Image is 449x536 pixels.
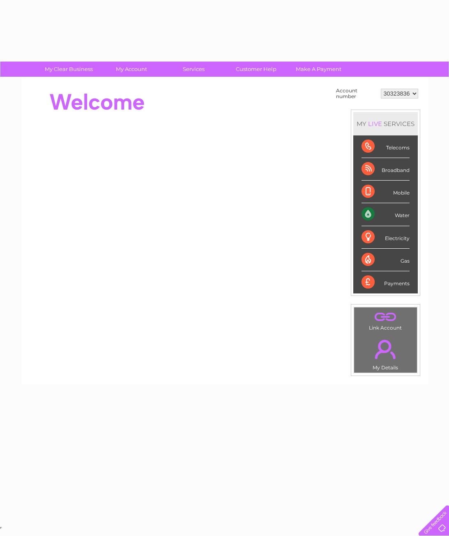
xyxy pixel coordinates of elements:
div: Broadband [362,158,410,181]
a: . [356,335,415,364]
td: Account number [334,86,379,101]
a: Make A Payment [285,62,352,77]
div: Payments [362,271,410,293]
a: My Clear Business [35,62,103,77]
div: Telecoms [362,135,410,158]
a: . [356,309,415,324]
div: Mobile [362,181,410,203]
div: Electricity [362,226,410,249]
div: Water [362,203,410,226]
td: Link Account [354,307,417,333]
td: My Details [354,333,417,373]
a: My Account [97,62,165,77]
a: Services [160,62,228,77]
div: Gas [362,249,410,271]
a: Customer Help [222,62,290,77]
div: LIVE [366,120,384,128]
div: MY SERVICES [353,112,418,135]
